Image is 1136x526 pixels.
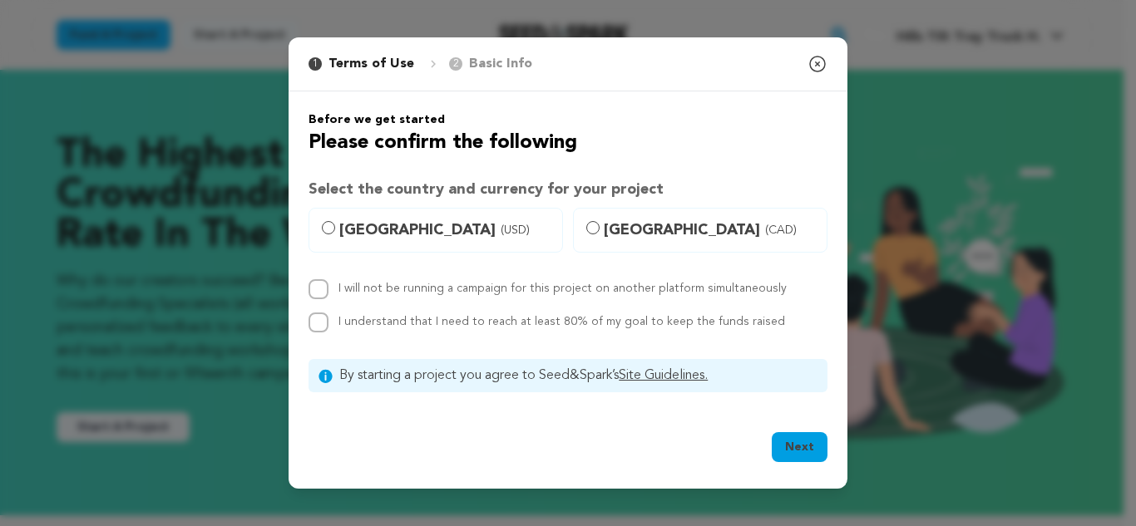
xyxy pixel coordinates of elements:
p: Basic Info [469,54,532,74]
label: I will not be running a campaign for this project on another platform simultaneously [338,283,787,294]
span: [GEOGRAPHIC_DATA] [339,219,552,242]
span: (USD) [501,222,530,238]
span: [GEOGRAPHIC_DATA] [604,219,817,242]
h2: Please confirm the following [309,128,827,158]
p: Terms of Use [328,54,414,74]
span: 2 [449,57,462,71]
label: I understand that I need to reach at least 80% of my goal to keep the funds raised [338,316,785,327]
a: Site Guidelines. [619,369,708,382]
span: By starting a project you agree to Seed&Spark’s [339,366,817,386]
h3: Select the country and currency for your project [309,178,827,201]
button: Next [772,432,827,462]
h6: Before we get started [309,111,827,128]
span: (CAD) [765,222,797,238]
span: 1 [309,57,322,71]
